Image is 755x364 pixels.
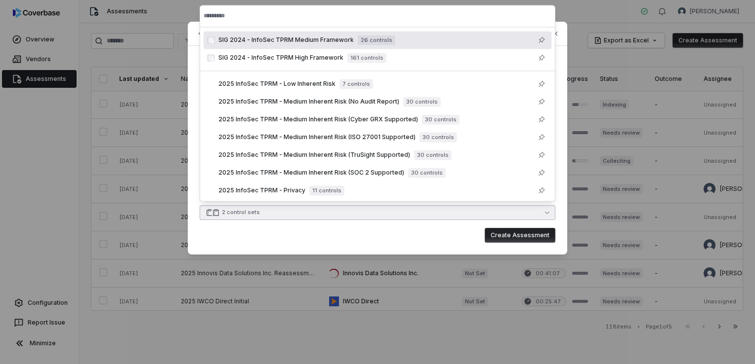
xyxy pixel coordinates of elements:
[200,27,555,292] div: Suggestions
[218,151,410,159] span: 2025 InfoSec TPRM - Medium Inherent Risk (TruSight Supported)
[347,53,386,63] span: 161 controls
[218,98,399,106] span: 2025 InfoSec TPRM - Medium Inherent Risk (No Audit Report)
[218,36,354,44] span: SIG 2024 - InfoSec TPRM Medium Framework
[339,79,373,89] span: 7 controls
[222,209,260,216] div: 2 control sets
[218,80,336,88] span: 2025 InfoSec TPRM - Low Inherent Risk
[193,25,224,42] button: Back
[422,114,460,124] span: 30 controls
[358,35,395,45] span: 26 controls
[485,228,555,243] button: Create Assessment
[309,185,344,195] span: 11 controls
[218,133,416,141] span: 2025 InfoSec TPRM - Medium Inherent Risk (ISO 27001 Supported)
[218,115,418,123] span: 2025 InfoSec TPRM - Medium Inherent Risk (Cyber GRX Supported)
[408,168,446,178] span: 30 controls
[419,132,457,142] span: 30 controls
[218,54,343,62] span: SIG 2024 - InfoSec TPRM High Framework
[403,97,441,107] span: 30 controls
[218,169,404,177] span: 2025 InfoSec TPRM - Medium Inherent Risk (SOC 2 Supported)
[414,150,452,160] span: 30 controls
[218,186,305,194] span: 2025 InfoSec TPRM - Privacy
